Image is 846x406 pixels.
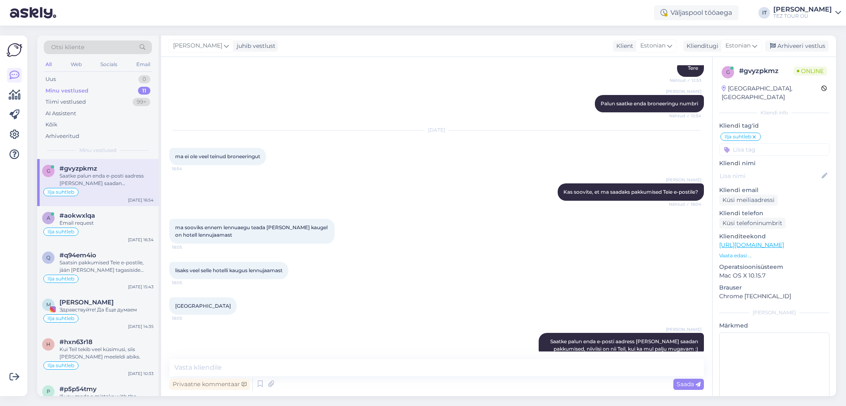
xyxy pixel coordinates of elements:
[172,315,203,321] span: 18:05
[45,121,57,129] div: Kõik
[138,87,150,95] div: 11
[719,186,829,195] p: Kliendi email
[719,292,829,301] p: Chrome [TECHNICAL_ID]
[666,88,701,95] span: [PERSON_NAME]
[128,197,154,203] div: [DATE] 16:54
[59,385,97,393] span: #p5p54tmy
[172,280,203,286] span: 18:05
[794,66,827,76] span: Online
[46,302,51,308] span: M
[99,59,119,70] div: Socials
[133,98,150,106] div: 99+
[758,7,770,19] div: IT
[719,143,829,156] input: Lisa tag
[44,59,53,70] div: All
[640,41,665,50] span: Estonian
[59,338,93,346] span: #hxn63r18
[719,232,829,241] p: Klienditeekond
[765,40,829,52] div: Arhiveeri vestlus
[719,241,784,249] a: [URL][DOMAIN_NAME]
[670,77,701,83] span: Nähtud ✓ 12:53
[773,13,832,19] div: TEZ TOUR OÜ
[59,212,95,219] span: #aokwxlqa
[59,346,154,361] div: Kui Teil tekib veel küsimusi, siis [PERSON_NAME] meeleldi abiks.
[46,341,50,347] span: h
[719,209,829,218] p: Kliendi telefon
[48,363,74,368] span: Ilja suhtleb
[173,41,222,50] span: [PERSON_NAME]
[175,224,329,238] span: ma sooviks ennem lennuaegu teada [PERSON_NAME] kaugel on hotell lennujaamast
[725,134,751,139] span: Ilja suhtleb
[719,121,829,130] p: Kliendi tag'id
[563,189,698,195] span: Kas soovite, et ma saadaks pakkumised Teie e-postile?
[46,254,50,261] span: q
[669,201,701,207] span: Nähtud ✓ 18:04
[739,66,794,76] div: # gvyzpkmz
[719,195,778,206] div: Küsi meiliaadressi
[722,84,821,102] div: [GEOGRAPHIC_DATA], [GEOGRAPHIC_DATA]
[135,59,152,70] div: Email
[59,165,97,172] span: #gvyzpkmz
[719,263,829,271] p: Operatsioonisüsteem
[48,316,74,321] span: Ilja suhtleb
[47,388,50,394] span: p
[59,306,154,313] div: Здравствуйте! Да Еще думаем
[719,252,829,259] p: Vaata edasi ...
[128,237,154,243] div: [DATE] 16:34
[45,98,86,106] div: Tiimi vestlused
[128,323,154,330] div: [DATE] 14:35
[172,166,203,172] span: 16:54
[654,5,739,20] div: Väljaspool tööaega
[128,370,154,377] div: [DATE] 10:33
[47,215,50,221] span: a
[59,219,154,227] div: Email request
[720,171,820,180] input: Lisa nimi
[172,244,203,250] span: 18:05
[550,338,699,352] span: Saatke palun enda e-posti aadress [PERSON_NAME] saadan pakkumised, niiviisi on nii Teil, kui ka m...
[726,69,730,75] span: g
[719,109,829,116] div: Kliendi info
[688,65,698,71] span: Tere
[138,75,150,83] div: 0
[51,43,84,52] span: Otsi kliente
[613,42,633,50] div: Klient
[677,380,701,388] span: Saada
[601,100,698,107] span: Palun saatke enda broneeringu numbri
[169,379,250,390] div: Privaatne kommentaar
[45,87,88,95] div: Minu vestlused
[59,172,154,187] div: Saatke palun enda e-posti aadress [PERSON_NAME] saadan pakkumised, niiviisi on nii Teil, kui ka m...
[719,159,829,168] p: Kliendi nimi
[169,126,704,134] div: [DATE]
[666,177,701,183] span: [PERSON_NAME]
[48,190,74,195] span: Ilja suhtleb
[7,42,22,58] img: Askly Logo
[773,6,832,13] div: [PERSON_NAME]
[45,132,79,140] div: Arhiveeritud
[719,271,829,280] p: Mac OS X 10.15.7
[45,75,56,83] div: Uus
[128,284,154,290] div: [DATE] 15:43
[175,153,260,159] span: ma ei ole veel teinud broneeringut
[48,229,74,234] span: Ilja suhtleb
[683,42,718,50] div: Klienditugi
[773,6,841,19] a: [PERSON_NAME]TEZ TOUR OÜ
[48,276,74,281] span: Ilja suhtleb
[59,252,96,259] span: #q94em4io
[719,283,829,292] p: Brauser
[175,267,283,273] span: lisaks veel selle hotelli kaugus lennujaamast
[719,218,786,229] div: Küsi telefoninumbrit
[69,59,83,70] div: Web
[725,41,751,50] span: Estonian
[666,326,701,332] span: [PERSON_NAME]
[59,259,154,274] div: Saatsin pakkumised Teie e-postile, jään [PERSON_NAME] tagasiside ootama
[175,303,231,309] span: [GEOGRAPHIC_DATA]
[79,147,116,154] span: Minu vestlused
[233,42,276,50] div: juhib vestlust
[719,321,829,330] p: Märkmed
[669,113,701,119] span: Nähtud ✓ 12:54
[45,109,76,118] div: AI Assistent
[47,168,50,174] span: g
[719,309,829,316] div: [PERSON_NAME]
[59,299,114,306] span: Mari Mari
